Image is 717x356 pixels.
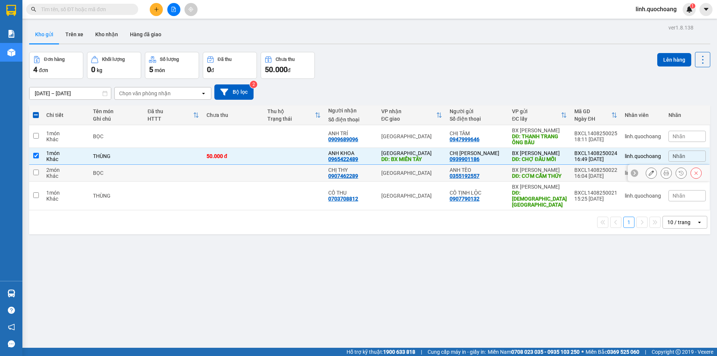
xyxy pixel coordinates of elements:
span: đơn [39,67,48,73]
div: ver 1.8.138 [668,24,693,32]
span: Nhãn [673,193,685,199]
div: CHỊ TÂM [450,130,505,136]
th: Toggle SortBy [378,105,446,125]
div: linh.quochoang [625,133,661,139]
div: CÔ THU [328,190,374,196]
span: search [31,7,36,12]
span: | [645,348,646,356]
div: 0703708812 [328,196,358,202]
sup: 2 [250,81,257,88]
div: BXCL1408250025 [574,130,617,136]
div: [GEOGRAPHIC_DATA] [381,133,442,139]
button: Kho gửi [29,25,59,43]
div: 18:11 [DATE] [574,136,617,142]
strong: 0369 525 060 [607,349,639,355]
div: ANH KHOA [328,150,374,156]
th: Toggle SortBy [144,105,203,125]
span: 4 [33,65,37,74]
span: Cung cấp máy in - giấy in: [428,348,486,356]
span: 1 [691,3,694,9]
div: Số lượng [160,57,179,62]
button: file-add [167,3,180,16]
button: Đã thu0đ [203,52,257,79]
svg: open [696,219,702,225]
input: Select a date range. [30,87,111,99]
span: question-circle [8,307,15,314]
div: Khác [46,156,86,162]
div: Mã GD [574,108,611,114]
button: Lên hàng [657,53,691,66]
span: Nhận: [71,6,89,14]
div: linh.quochoang [625,170,661,176]
div: [GEOGRAPHIC_DATA] [71,6,147,23]
img: warehouse-icon [7,49,15,56]
div: BX [PERSON_NAME] [512,167,567,173]
div: [GEOGRAPHIC_DATA] [381,193,442,199]
div: Khác [46,136,86,142]
div: 2 món [46,167,86,173]
span: 0 [91,65,95,74]
button: Bộ lọc [214,84,254,100]
span: file-add [171,7,176,12]
button: Kho nhận [89,25,124,43]
img: logo-vxr [6,5,16,16]
span: đ [288,67,291,73]
div: Chi tiết [46,112,86,118]
div: HTTT [148,116,193,122]
div: Chưa thu [207,112,260,118]
div: 0355192557 [450,173,479,179]
img: warehouse-icon [7,290,15,297]
svg: open [201,90,207,96]
span: plus [154,7,159,12]
div: THÙNG [93,153,140,159]
div: Người gửi [450,108,505,114]
strong: 0708 023 035 - 0935 103 250 [511,349,580,355]
div: 1 món [46,190,86,196]
div: linh.quochoang [625,193,661,199]
div: Đã thu [148,108,193,114]
div: 1 món [46,150,86,156]
div: DĐ: THANH TRANG ÔNG BẦU [512,133,567,145]
div: Khối lượng [102,57,125,62]
input: Tìm tên, số ĐT hoặc mã đơn [41,5,129,13]
div: 16:49 [DATE] [574,156,617,162]
div: 0909689096 [328,136,358,142]
div: [GEOGRAPHIC_DATA] [381,170,442,176]
img: solution-icon [7,30,15,38]
span: Miền Bắc [586,348,639,356]
div: Số điện thoại [328,117,374,123]
div: Trạng thái [267,116,315,122]
div: VP gửi [512,108,561,114]
div: Khác [46,173,86,179]
div: THÙNG [93,193,140,199]
button: Khối lượng0kg [87,52,141,79]
button: Đơn hàng4đơn [29,52,83,79]
div: BXCL1408250022 [574,167,617,173]
div: 15:25 [DATE] [574,196,617,202]
span: kg [97,67,102,73]
div: Khác [46,196,86,202]
button: aim [184,3,198,16]
div: DĐ: CHÙA HƯNG THIỀN [512,190,567,208]
div: CÔ TỊNH LỘC [450,190,505,196]
button: Số lượng5món [145,52,199,79]
div: 0965422489 [328,156,358,162]
div: Người nhận [328,108,374,114]
span: Gửi: [6,7,18,15]
span: notification [8,324,15,331]
div: 0909689096 [71,32,147,43]
div: BX [PERSON_NAME] [6,6,66,24]
button: Hàng đã giao [124,25,167,43]
span: Hỗ trợ kỹ thuật: [347,348,415,356]
div: 1 món [46,130,86,136]
div: 16:04 [DATE] [574,173,617,179]
div: BXCL1408250024 [574,150,617,156]
div: linh.quochoang [625,153,661,159]
div: Đã thu [218,57,232,62]
div: ĐC lấy [512,116,561,122]
div: [GEOGRAPHIC_DATA] [381,150,442,156]
button: Trên xe [59,25,89,43]
div: ANH TRÍ [71,23,147,32]
button: 1 [623,217,634,228]
div: BX [PERSON_NAME] [512,150,567,156]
